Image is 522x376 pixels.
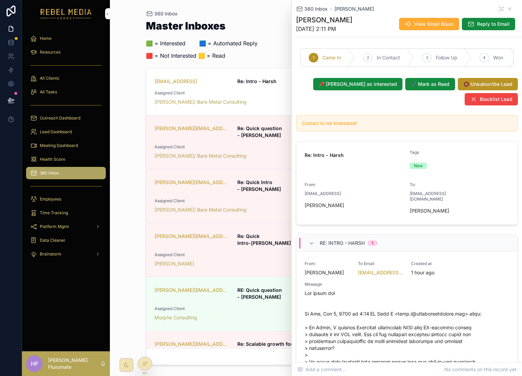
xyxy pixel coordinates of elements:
[26,167,106,179] a: 360 Inbox
[155,341,229,347] a: [PERSON_NAME][EMAIL_ADDRESS][DOMAIN_NAME]
[155,314,197,321] a: Morphe Consulting
[40,115,80,121] span: Outreach Dashboard
[40,76,59,81] span: All Clients
[237,341,294,354] strong: Re: Scalable growth for technology companies
[296,5,328,12] a: 360 Inbox
[305,182,316,187] span: From:
[155,198,395,204] span: Assigned Client
[26,153,106,166] a: Health Score
[414,163,423,169] div: New
[237,287,283,300] strong: RE: Quick question - [PERSON_NAME]
[377,54,400,61] span: In Contact
[155,260,194,267] a: [PERSON_NAME]
[436,54,457,61] span: Follow Up
[48,357,100,371] p: [PERSON_NAME] Fluxomate
[358,261,403,266] span: To Email
[146,39,258,47] p: 🟩 = Interested ‎ ‎ ‎ ‎ ‎ ‎‎ ‎ 🟦 = Automated Reply
[155,179,229,186] a: [PERSON_NAME][EMAIL_ADDRESS][DOMAIN_NAME]
[40,251,61,257] span: Brainstorm
[40,129,72,135] span: Lead Dashboard
[399,18,459,30] button: View Email Bison
[410,182,416,187] span: To:
[146,223,486,277] a: [PERSON_NAME][EMAIL_ADDRESS][PERSON_NAME][DOMAIN_NAME]Re: Quick Intro-[PERSON_NAME]Not interested...
[146,169,486,223] a: [PERSON_NAME][EMAIL_ADDRESS][DOMAIN_NAME]Re: Quick Intro - [PERSON_NAME]Thanks for reaching out b...
[305,269,350,276] span: [PERSON_NAME]
[26,207,106,219] a: Time Tracking
[146,277,486,331] a: [PERSON_NAME][EMAIL_ADDRESS][PERSON_NAME][DOMAIN_NAME]RE: Quick question - [PERSON_NAME][PERSON_N...
[155,306,395,311] span: Assigned Client
[26,112,106,124] a: Outreach Dashboard
[155,144,395,150] span: Assigned Client
[410,191,457,202] span: [EMAIL_ADDRESS][DOMAIN_NAME]
[477,21,510,27] span: Reply to Email
[334,5,374,12] a: [PERSON_NAME]
[155,233,229,240] a: [PERSON_NAME][EMAIL_ADDRESS][PERSON_NAME][DOMAIN_NAME]
[40,36,52,41] span: Home
[26,220,106,233] a: Platform Mgmt
[146,21,258,31] h1: Master Inboxes
[155,252,395,258] span: Assigned Client
[480,96,512,103] span: Blacklist Lead
[155,206,247,213] a: [PERSON_NAME]/ Bare Metal Consulting
[313,78,402,90] button: 📌 [PERSON_NAME] as interested
[26,139,106,152] a: Meeting Dashboard
[26,126,106,138] a: Lead Dashboard
[155,152,247,159] a: [PERSON_NAME]/ Bare Metal Consulting
[146,115,486,169] a: [PERSON_NAME][EMAIL_ADDRESS]Re: Quick question - [PERSON_NAME]All next week is shot,Assigned Clie...
[405,78,455,90] button: ✔️ Mark as Read
[297,366,346,373] span: Add a comment...
[146,52,258,60] p: 🟥 = Not Interested 🟨 = Read
[40,210,68,216] span: Time Tracking
[493,54,503,61] span: Won
[237,233,291,246] strong: Re: Quick Intro-[PERSON_NAME]
[462,18,515,30] button: Reply to Email
[26,32,106,45] a: Home
[40,143,78,148] span: Meeting Dashboard
[305,191,341,196] span: [EMAIL_ADDRESS]
[458,78,518,90] button: 🔕 Unsubscribe Lead
[296,25,352,33] span: [DATE] 2:11 PM
[304,5,328,12] span: 360 Inbox
[305,282,509,287] span: Message
[305,202,404,209] span: [PERSON_NAME]
[155,125,229,132] a: [PERSON_NAME][EMAIL_ADDRESS]
[237,125,283,138] strong: Re: Quick question - [PERSON_NAME]
[463,81,512,88] span: 🔕 Unsubscribe Lead
[155,78,197,85] a: [EMAIL_ADDRESS]
[302,121,512,126] h5: Contact is not Interested!
[411,269,434,276] p: 1 hour ago
[41,8,92,19] img: App logo
[358,269,403,276] a: [EMAIL_ADDRESS][DOMAIN_NAME]
[296,15,352,25] h1: [PERSON_NAME]
[154,10,178,17] span: 360 Inbox
[305,152,344,158] strong: Re: Intro - Harsh
[26,234,106,247] a: Data Cleaner
[483,55,486,60] span: 4
[40,196,61,202] span: Employees
[319,81,397,88] span: 📌 [PERSON_NAME] as interested
[410,150,419,155] span: Tags
[155,287,229,294] a: [PERSON_NAME][EMAIL_ADDRESS][PERSON_NAME][DOMAIN_NAME]
[26,193,106,205] a: Employees
[426,55,428,60] span: 3
[411,81,450,88] span: ✔️ Mark as Read
[40,170,59,176] span: 360 Inbox
[26,248,106,260] a: Brainstorm
[155,99,247,105] a: [PERSON_NAME]/ Bare Metal Consulting
[31,360,38,368] span: HF
[146,10,178,17] a: 360 Inbox
[410,207,457,214] span: [PERSON_NAME]
[26,72,106,84] a: All Clients
[40,157,65,162] span: Health Score
[155,90,395,96] span: Assigned Client
[305,261,350,266] span: From:
[320,240,365,247] span: Re: Intro - Harsh
[40,49,60,55] span: Resources
[322,54,341,61] span: Came In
